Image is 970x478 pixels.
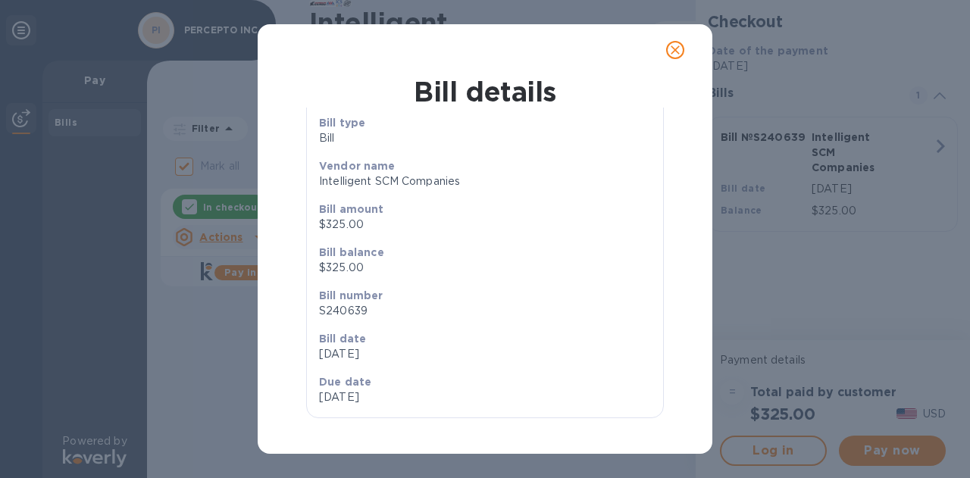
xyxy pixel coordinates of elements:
b: Due date [319,376,371,388]
p: Bill [319,130,651,146]
h1: Bill details [270,76,700,108]
b: Bill type [319,117,365,129]
b: Bill date [319,333,366,345]
button: close [657,32,693,68]
p: S240639 [319,303,651,319]
p: [DATE] [319,389,479,405]
b: Vendor name [319,160,396,172]
b: Bill number [319,289,383,301]
b: Bill amount [319,203,384,215]
b: Bill balance [319,246,384,258]
p: $325.00 [319,217,651,233]
p: [DATE] [319,346,651,362]
p: Intelligent SCM Companies [319,173,651,189]
p: $325.00 [319,260,651,276]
